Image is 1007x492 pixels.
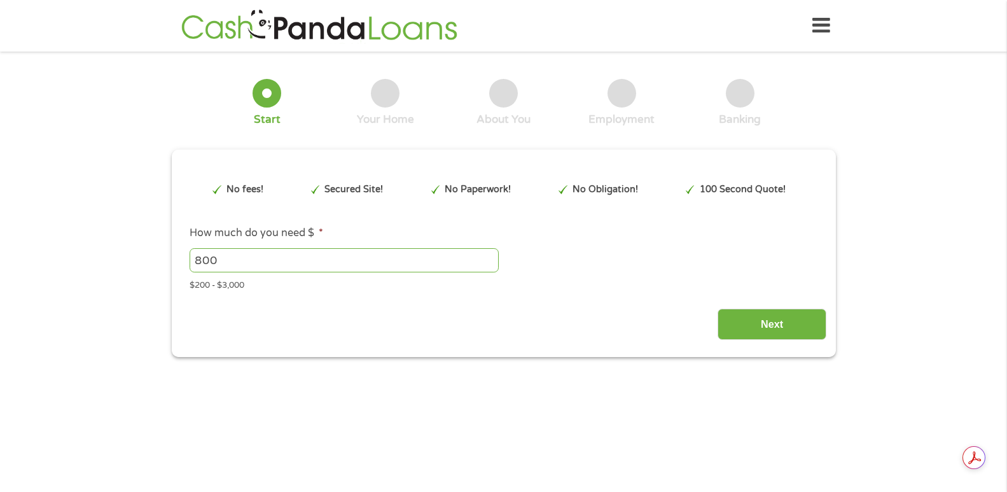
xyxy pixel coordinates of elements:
[445,183,511,197] p: No Paperwork!
[588,113,655,127] div: Employment
[190,275,817,292] div: $200 - $3,000
[718,309,826,340] input: Next
[190,227,323,240] label: How much do you need $
[700,183,786,197] p: 100 Second Quote!
[254,113,281,127] div: Start
[719,113,761,127] div: Banking
[476,113,531,127] div: About You
[177,8,461,44] img: GetLoanNow Logo
[357,113,414,127] div: Your Home
[226,183,263,197] p: No fees!
[324,183,383,197] p: Secured Site!
[573,183,638,197] p: No Obligation!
